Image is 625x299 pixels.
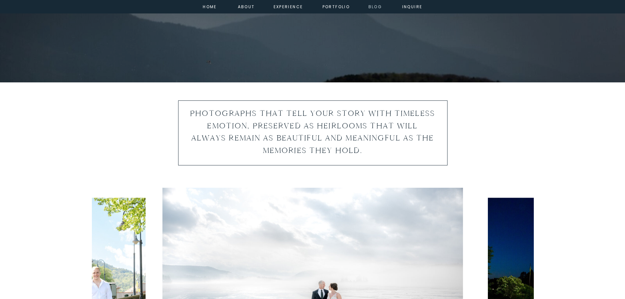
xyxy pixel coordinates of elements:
[238,3,253,9] a: about
[274,3,300,9] a: experience
[189,107,436,159] h2: Photographs that tell your story with timeless emotion, preserved as heirlooms that will always r...
[201,3,219,9] a: home
[401,3,424,9] a: inquire
[364,3,387,9] a: Blog
[322,3,350,9] a: portfolio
